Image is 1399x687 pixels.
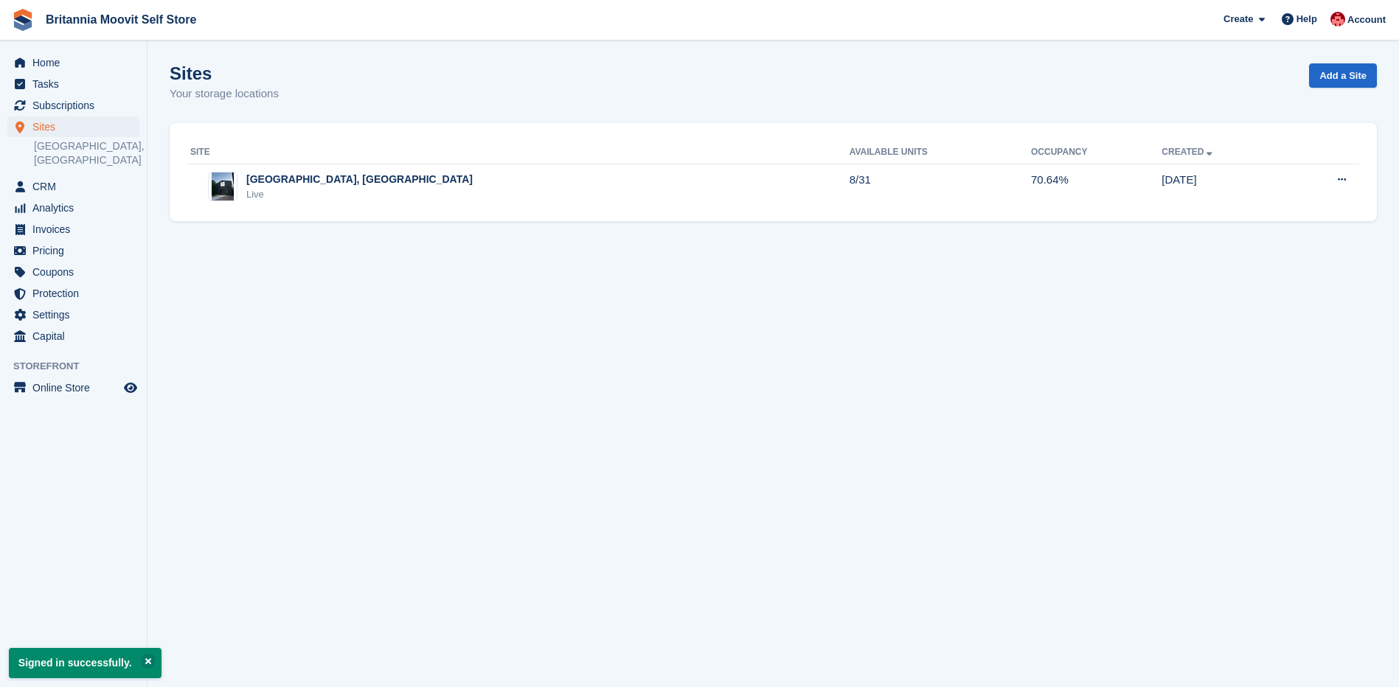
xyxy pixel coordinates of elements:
a: menu [7,198,139,218]
th: Available Units [850,141,1031,164]
a: Britannia Moovit Self Store [40,7,202,32]
span: Help [1296,12,1317,27]
img: Image of Braintree, Essex site [212,172,234,201]
a: [GEOGRAPHIC_DATA], [GEOGRAPHIC_DATA] [34,139,139,167]
a: Add a Site [1309,63,1377,88]
a: Created [1162,147,1215,157]
a: menu [7,74,139,94]
a: menu [7,95,139,116]
img: stora-icon-8386f47178a22dfd0bd8f6a31ec36ba5ce8667c1dd55bd0f319d3a0aa187defe.svg [12,9,34,31]
span: Pricing [32,240,121,261]
a: menu [7,219,139,240]
p: Your storage locations [170,86,279,102]
a: menu [7,326,139,346]
span: Capital [32,326,121,346]
span: Analytics [32,198,121,218]
span: Tasks [32,74,121,94]
td: [DATE] [1162,164,1287,209]
span: Online Store [32,377,121,398]
span: Sites [32,116,121,137]
a: Preview store [122,379,139,397]
th: Occupancy [1031,141,1162,164]
span: CRM [32,176,121,197]
span: Invoices [32,219,121,240]
div: Live [246,187,473,202]
span: Coupons [32,262,121,282]
span: Storefront [13,359,147,374]
a: menu [7,176,139,197]
a: menu [7,377,139,398]
span: Account [1347,13,1386,27]
span: Home [32,52,121,73]
p: Signed in successfully. [9,648,162,678]
a: menu [7,304,139,325]
a: menu [7,240,139,261]
td: 70.64% [1031,164,1162,209]
a: menu [7,116,139,137]
span: Settings [32,304,121,325]
a: menu [7,283,139,304]
a: menu [7,52,139,73]
h1: Sites [170,63,279,83]
span: Create [1223,12,1253,27]
td: 8/31 [850,164,1031,209]
a: menu [7,262,139,282]
span: Protection [32,283,121,304]
span: Subscriptions [32,95,121,116]
img: Jo Jopson [1330,12,1345,27]
div: [GEOGRAPHIC_DATA], [GEOGRAPHIC_DATA] [246,172,473,187]
th: Site [187,141,850,164]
